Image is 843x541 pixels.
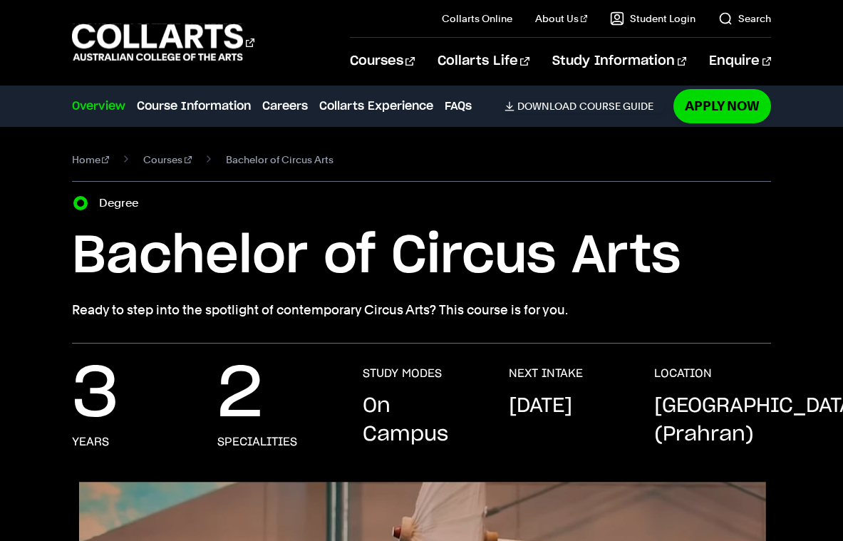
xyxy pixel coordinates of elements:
[217,366,263,423] p: 2
[718,11,771,26] a: Search
[262,98,308,115] a: Careers
[350,38,415,85] a: Courses
[363,366,442,381] h3: STUDY MODES
[72,435,109,449] h3: years
[517,100,576,113] span: Download
[72,225,772,289] h1: Bachelor of Circus Arts
[72,22,254,63] div: Go to homepage
[509,392,572,421] p: [DATE]
[438,38,529,85] a: Collarts Life
[610,11,695,26] a: Student Login
[552,38,686,85] a: Study Information
[137,98,251,115] a: Course Information
[673,89,771,123] a: Apply Now
[99,193,147,213] label: Degree
[535,11,588,26] a: About Us
[72,366,119,423] p: 3
[505,100,665,113] a: DownloadCourse Guide
[509,366,583,381] h3: NEXT INTAKE
[72,300,772,320] p: Ready to step into the spotlight of contemporary Circus Arts? This course is for you.
[72,98,125,115] a: Overview
[442,11,512,26] a: Collarts Online
[654,366,712,381] h3: LOCATION
[217,435,297,449] h3: specialities
[319,98,433,115] a: Collarts Experience
[72,150,110,170] a: Home
[709,38,771,85] a: Enquire
[363,392,480,449] p: On Campus
[143,150,192,170] a: Courses
[445,98,472,115] a: FAQs
[226,150,333,170] span: Bachelor of Circus Arts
